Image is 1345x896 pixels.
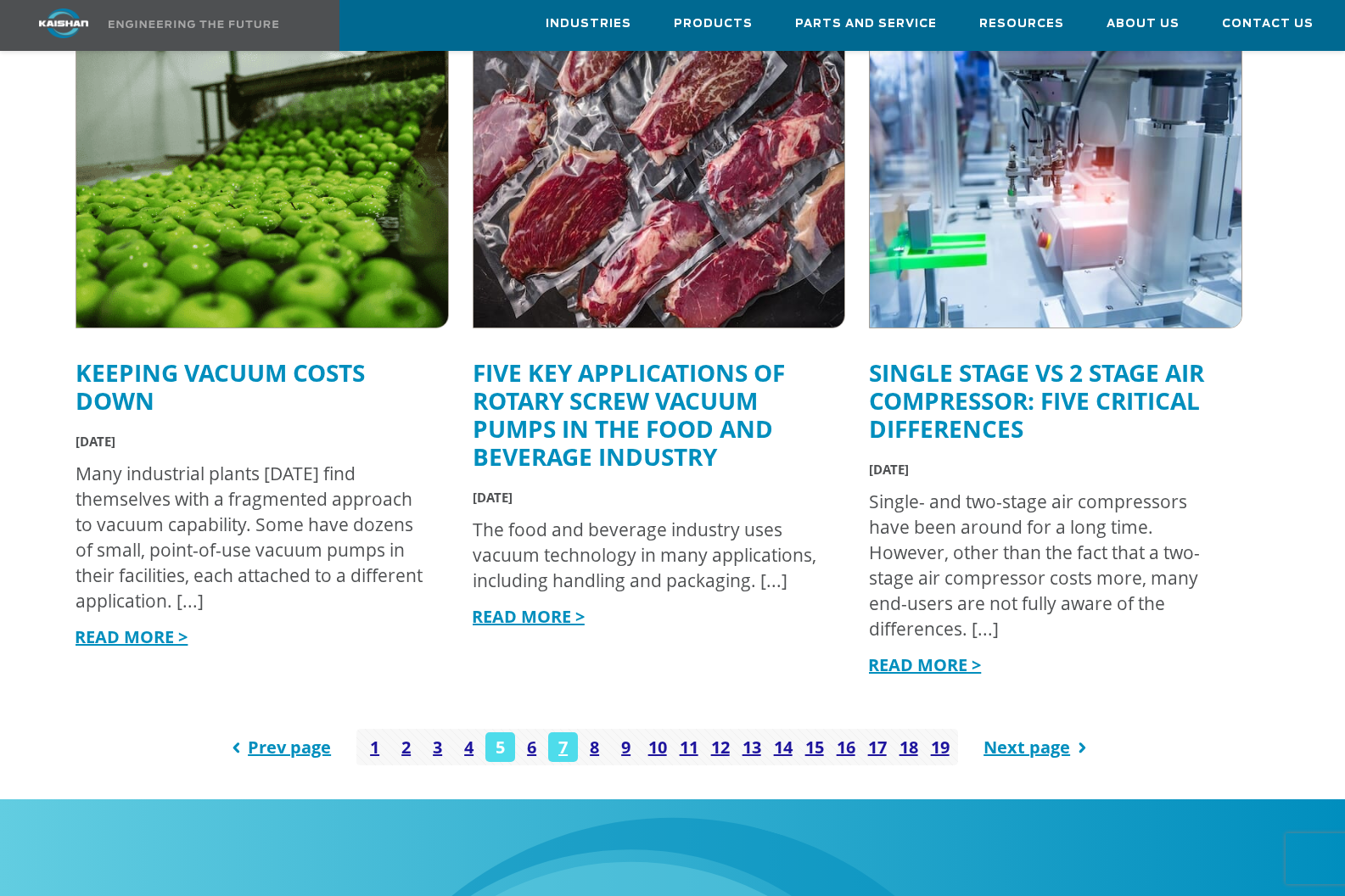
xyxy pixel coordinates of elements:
[473,517,828,593] div: The food and beverage industry uses vacuum technology in many applications, including handling an...
[580,732,609,762] a: 8
[795,14,937,34] span: Parts and Service
[799,732,829,762] a: 15
[517,732,546,762] a: 6
[979,14,1064,34] span: Resources
[869,356,1204,445] a: Single Stage vs 2 Stage Air Compressor: Five Critical Differences
[391,732,421,762] a: 2
[472,605,585,628] a: READ MORE >
[1107,14,1180,34] span: About Us
[224,729,331,765] a: Prev page
[869,461,909,478] span: [DATE]
[979,1,1064,47] a: Resources
[868,653,981,676] a: READ MORE >
[546,14,631,34] span: Industries
[674,14,753,34] span: Products
[485,732,515,762] a: 5
[109,20,278,28] img: Engineering the future
[795,1,937,47] a: Parts and Service
[454,732,484,762] a: 4
[984,729,1094,765] a: Next page
[1222,14,1314,34] span: Contact Us
[611,732,641,762] a: 9
[76,461,431,613] div: Many industrial plants [DATE] find themselves with a fragmented approach to vacuum capability. So...
[705,732,735,762] a: 12
[76,356,365,417] a: Keeping Vacuum Costs Down
[473,356,785,473] a: Five Key Applications of Rotary Screw Vacuum Pumps in the Food and Beverage Industry
[423,732,452,762] a: 3
[642,732,672,762] a: 10
[862,732,892,762] a: 17
[474,31,844,328] img: vacuum sealed meat
[1107,1,1180,47] a: About Us
[76,433,115,450] span: [DATE]
[1222,1,1314,47] a: Contact Us
[548,732,578,762] a: 7
[360,732,389,762] a: 1
[737,732,766,762] a: 13
[76,31,447,328] img: green apples
[925,732,955,762] a: 19
[869,489,1225,641] div: Single- and two-stage air compressors have been around for a long time. However, other than the f...
[473,489,513,506] span: [DATE]
[674,732,703,762] a: 11
[894,732,923,762] a: 18
[674,1,753,47] a: Products
[768,732,798,762] a: 14
[870,31,1241,328] img: robotic manufacturer
[831,732,860,762] a: 16
[546,1,631,47] a: Industries
[75,625,188,648] a: READ MORE >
